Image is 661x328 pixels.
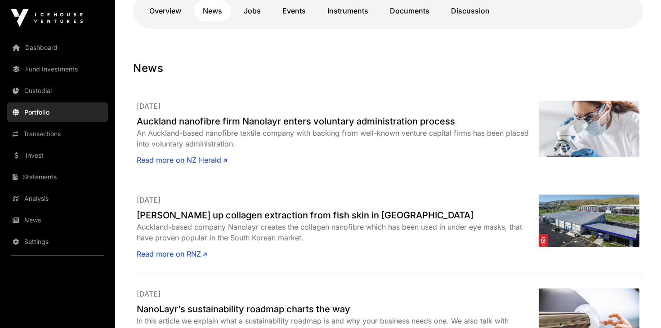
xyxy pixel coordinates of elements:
[616,285,661,328] iframe: Chat Widget
[7,59,108,79] a: Fund Investments
[7,189,108,208] a: Analysis
[7,210,108,230] a: News
[137,248,207,259] a: Read more on RNZ
[7,167,108,187] a: Statements
[137,101,539,111] p: [DATE]
[137,128,539,149] div: An Auckland-based nanofibre textile company with backing from well-known venture capital firms ha...
[137,115,539,128] a: Auckland nanofibre firm Nanolayr enters voluntary administration process
[137,209,539,222] a: [PERSON_NAME] up collagen extraction from fish skin in [GEOGRAPHIC_DATA]
[7,124,108,144] a: Transactions
[137,155,227,165] a: Read more on NZ Herald
[7,38,108,58] a: Dashboard
[137,195,539,205] p: [DATE]
[133,61,643,75] h1: News
[137,288,539,299] p: [DATE]
[539,101,639,157] img: H7AB3QAHWVAUBGCTYQCTPUHQDQ.jpg
[7,232,108,252] a: Settings
[7,102,108,122] a: Portfolio
[11,9,83,27] img: Icehouse Ventures Logo
[7,146,108,165] a: Invest
[137,303,539,315] a: NanoLayr’s sustainability roadmap charts the way
[7,81,108,101] a: Custodial
[137,222,539,243] div: Auckland-based company Nanolayr creates the collagen nanofibre which has been used in under eye m...
[539,195,639,247] img: 4LILI19_Aerial_view_of_Sanford_s_new_Bioactives_plant_in_Blenheim_jpg.jpeg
